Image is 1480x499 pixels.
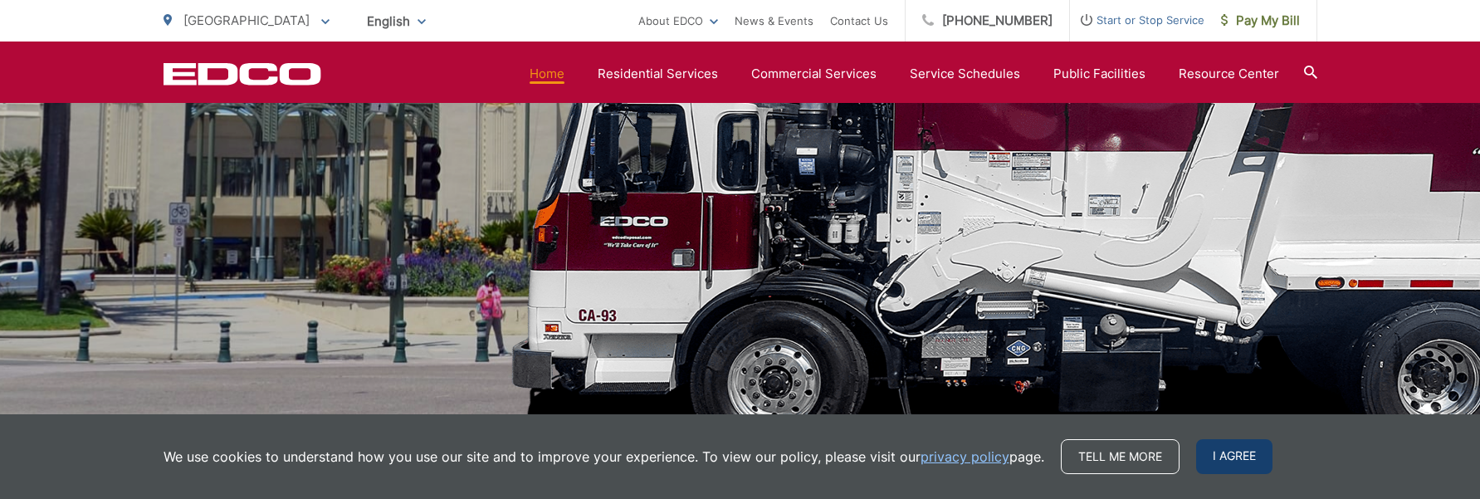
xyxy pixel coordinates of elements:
a: Home [530,64,564,84]
a: Service Schedules [910,64,1020,84]
a: Commercial Services [751,64,877,84]
a: Residential Services [598,64,718,84]
p: We use cookies to understand how you use our site and to improve your experience. To view our pol... [164,447,1044,467]
span: English [354,7,438,36]
a: News & Events [735,11,813,31]
a: Resource Center [1179,64,1279,84]
a: Public Facilities [1053,64,1145,84]
a: EDCD logo. Return to the homepage. [164,62,321,86]
a: Contact Us [830,11,888,31]
a: Tell me more [1061,439,1180,474]
span: I agree [1196,439,1272,474]
span: [GEOGRAPHIC_DATA] [183,12,310,28]
a: privacy policy [921,447,1009,467]
a: About EDCO [638,11,718,31]
span: Pay My Bill [1221,11,1300,31]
